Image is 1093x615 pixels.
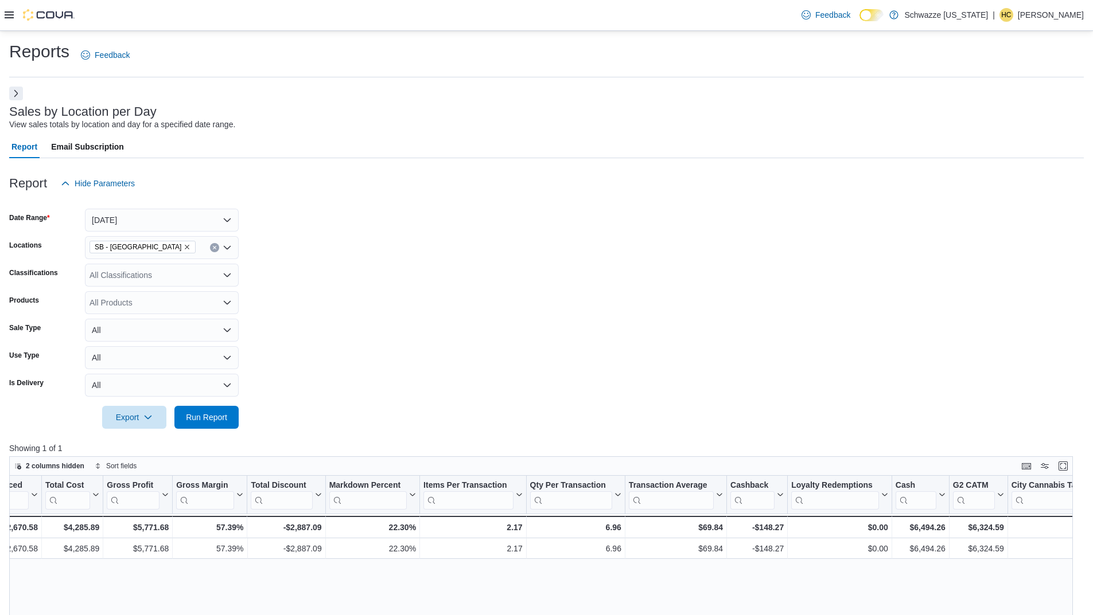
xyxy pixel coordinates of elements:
[530,520,621,534] div: 6.96
[186,412,227,423] span: Run Report
[993,8,995,22] p: |
[51,135,124,158] span: Email Subscription
[223,243,232,252] button: Open list of options
[9,241,42,250] label: Locations
[530,542,621,555] div: 6.96
[223,271,232,280] button: Open list of options
[329,480,407,491] div: Markdown Percent
[896,480,946,509] button: Cash
[730,480,784,509] button: Cashback
[9,351,39,360] label: Use Type
[56,172,139,195] button: Hide Parameters
[176,520,243,534] div: 57.39%
[953,480,995,491] div: G2 CATM
[223,298,232,307] button: Open list of options
[9,177,47,190] h3: Report
[329,542,416,555] div: 22.30%
[953,542,1004,555] div: $6,324.59
[629,520,723,534] div: $69.84
[730,542,784,555] div: -$148.27
[953,480,1004,509] button: G2 CATM
[210,243,219,252] button: Clear input
[797,3,855,26] a: Feedback
[791,480,879,491] div: Loyalty Redemptions
[9,323,41,332] label: Sale Type
[896,480,936,491] div: Cash
[896,542,946,555] div: $6,494.26
[251,480,321,509] button: Total Discount
[95,241,181,253] span: SB - [GEOGRAPHIC_DATA]
[953,480,995,509] div: G2 CATM
[176,480,234,509] div: Gross Margin
[45,480,99,509] button: Total Cost
[176,480,243,509] button: Gross Margin
[251,480,312,509] div: Total Discount
[329,480,416,509] button: Markdown Percent
[1038,459,1052,473] button: Display options
[329,480,407,509] div: Markdown Percent
[102,406,166,429] button: Export
[1018,8,1084,22] p: [PERSON_NAME]
[629,480,714,509] div: Transaction Average
[76,44,134,66] a: Feedback
[106,461,137,471] span: Sort fields
[176,542,243,555] div: 57.39%
[75,178,135,189] span: Hide Parameters
[45,480,90,491] div: Total Cost
[1001,8,1011,22] span: HC
[791,520,888,534] div: $0.00
[815,9,850,21] span: Feedback
[251,542,322,555] div: -$2,887.09
[530,480,612,509] div: Qty Per Transaction
[107,480,160,491] div: Gross Profit
[530,480,612,491] div: Qty Per Transaction
[107,520,169,534] div: $5,771.68
[629,480,714,491] div: Transaction Average
[9,40,69,63] h1: Reports
[251,480,312,491] div: Total Discount
[629,480,723,509] button: Transaction Average
[859,9,884,21] input: Dark Mode
[423,520,523,534] div: 2.17
[791,542,888,555] div: $0.00
[85,374,239,397] button: All
[9,296,39,305] label: Products
[107,480,169,509] button: Gross Profit
[1020,459,1033,473] button: Keyboard shortcuts
[999,8,1013,22] div: Holly Carpenter
[95,49,130,61] span: Feedback
[423,480,514,491] div: Items Per Transaction
[107,542,169,555] div: $5,771.68
[896,520,946,534] div: $6,494.26
[9,378,44,387] label: Is Delivery
[329,520,416,534] div: 22.30%
[730,520,784,534] div: -$148.27
[9,87,23,100] button: Next
[9,442,1084,454] p: Showing 1 of 1
[11,135,37,158] span: Report
[251,520,321,534] div: -$2,887.09
[107,480,160,509] div: Gross Profit
[184,244,190,250] button: Remove SB - Manitou Springs from selection in this group
[45,542,99,555] div: $4,285.89
[423,542,523,555] div: 2.17
[45,520,99,534] div: $4,285.89
[730,480,775,509] div: Cashback
[9,213,50,222] label: Date Range
[530,480,621,509] button: Qty Per Transaction
[45,480,90,509] div: Total Cost
[423,480,523,509] button: Items Per Transaction
[9,105,157,119] h3: Sales by Location per Day
[85,346,239,369] button: All
[23,9,75,21] img: Cova
[423,480,514,509] div: Items Per Transaction
[85,209,239,232] button: [DATE]
[791,480,879,509] div: Loyalty Redemptions
[85,319,239,342] button: All
[90,459,141,473] button: Sort fields
[953,520,1004,534] div: $6,324.59
[26,461,84,471] span: 2 columns hidden
[176,480,234,491] div: Gross Margin
[896,480,936,509] div: Cash
[109,406,160,429] span: Export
